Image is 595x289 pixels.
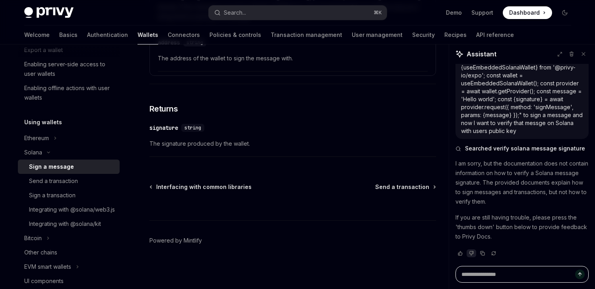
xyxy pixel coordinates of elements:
a: Powered by Mintlify [149,237,202,245]
span: Assistant [467,49,496,59]
a: Enabling server-side access to user wallets [18,57,120,81]
button: Reload last chat [489,249,498,257]
a: Send a transaction [375,183,435,191]
button: Send message [575,270,585,279]
img: dark logo [24,7,74,18]
span: ⌘ K [374,10,382,16]
a: Enabling offline actions with user wallets [18,81,120,105]
p: I am sorry, but the documentation does not contain information on how to verify a Solana message ... [455,159,589,206]
a: UI components [18,274,120,288]
span: Send a transaction [375,183,429,191]
a: API reference [476,25,514,44]
a: Wallets [138,25,158,44]
span: Interfacing with common libraries [156,183,252,191]
a: Sign a message [18,160,120,174]
div: Enabling server-side access to user wallets [24,60,115,79]
div: Enabling offline actions with user wallets [24,83,115,102]
div: Send a transaction [29,176,78,186]
span: string [186,39,203,46]
a: Dashboard [503,6,552,19]
a: Security [412,25,435,44]
p: If you are still having trouble, please press the 'thumbs down' button below to provide feedback ... [455,213,589,241]
a: Support [471,9,493,17]
a: User management [352,25,403,44]
button: Vote that response was not good [467,249,476,257]
button: Searched verify solana message signature [455,144,589,152]
button: Bitcoin [18,231,120,245]
div: Ethereum [24,133,49,143]
div: Integrating with @solana/web3.js [29,205,115,214]
a: Demo [446,9,462,17]
a: Transaction management [271,25,342,44]
button: EVM smart wallets [18,260,120,274]
div: Other chains [24,248,57,257]
div: Integrating with @solana/kit [29,219,101,229]
button: Solana [18,145,120,160]
div: signature [149,124,178,132]
a: Sign a transaction [18,188,120,202]
div: Bitcoin [24,233,42,243]
a: Authentication [87,25,128,44]
button: Copy chat response [478,249,487,257]
a: Interfacing with common libraries [150,183,252,191]
span: The signature produced by the wallet. [149,139,436,148]
a: Basics [59,25,78,44]
div: Solana [24,148,42,157]
div: I use this from your docs: "import {useEmbeddedSolanaWallet} from '@privy-io/expo'; const wallet ... [461,56,583,135]
span: string [184,125,201,131]
a: Recipes [444,25,467,44]
div: Sign a transaction [29,191,76,200]
a: Welcome [24,25,50,44]
span: Searched verify solana message signature [465,144,585,152]
div: EVM smart wallets [24,262,71,272]
span: Dashboard [509,9,540,17]
a: Policies & controls [209,25,261,44]
span: The address of the wallet to sign the message with. [158,54,428,63]
div: Sign a message [29,162,74,171]
a: Integrating with @solana/web3.js [18,202,120,217]
span: Returns [149,103,178,114]
button: Vote that response was good [455,249,465,257]
a: Other chains [18,245,120,260]
a: Integrating with @solana/kit [18,217,120,231]
h5: Using wallets [24,118,62,127]
div: Search... [224,8,246,17]
textarea: Ask a question... [455,266,589,283]
button: Search...⌘K [209,6,387,20]
a: Send a transaction [18,174,120,188]
button: Toggle dark mode [558,6,571,19]
div: UI components [24,276,64,286]
button: Ethereum [18,131,120,145]
a: Connectors [168,25,200,44]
